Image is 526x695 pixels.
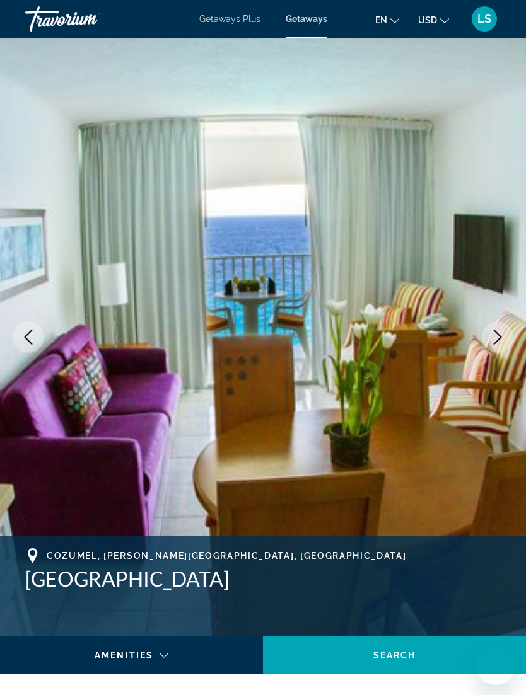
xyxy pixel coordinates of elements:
[477,13,491,25] span: LS
[47,551,406,561] span: Cozumel, [PERSON_NAME][GEOGRAPHIC_DATA], [GEOGRAPHIC_DATA]
[199,14,260,24] a: Getaways Plus
[418,11,449,29] button: Change currency
[476,645,516,685] iframe: Button to launch messaging window
[373,650,416,660] span: Search
[375,11,399,29] button: Change language
[482,321,513,353] button: Next image
[25,3,151,35] a: Travorium
[13,321,44,353] button: Previous image
[468,6,501,32] button: User Menu
[286,14,327,24] a: Getaways
[418,15,437,25] span: USD
[375,15,387,25] span: en
[263,636,526,674] button: Search
[25,566,501,592] h1: [GEOGRAPHIC_DATA]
